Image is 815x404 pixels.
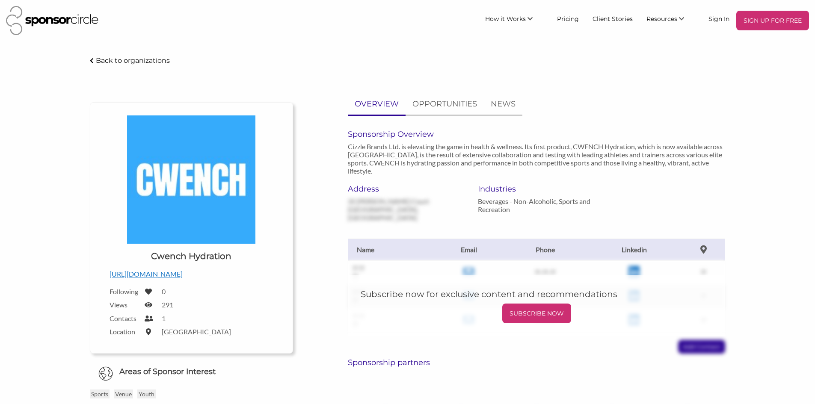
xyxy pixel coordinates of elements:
[361,304,712,323] a: SUBSCRIBE NOW
[355,98,399,110] p: OVERVIEW
[550,11,586,26] a: Pricing
[96,56,170,65] p: Back to organizations
[83,366,299,377] h6: Areas of Sponsor Interest
[110,287,139,295] label: Following
[586,239,682,260] th: Linkedin
[506,307,568,320] p: SUBSCRIBE NOW
[640,11,702,30] li: Resources
[162,287,166,295] label: 0
[361,288,712,300] h5: Subscribe now for exclusive content and recommendations
[114,389,133,398] p: Venue
[491,98,516,110] p: NEWS
[98,366,113,381] img: Globe Icon
[348,142,725,175] p: Cizzle Brands Ltd. is elevating the game in health & wellness. Its first product, CWENCH Hydratio...
[151,250,231,262] h1: Cwench Hydration
[127,115,255,244] img: Cwench Logo
[478,11,550,30] li: How it Works
[162,314,166,322] label: 1
[504,239,587,260] th: Phone
[485,15,526,23] span: How it Works
[586,11,640,26] a: Client Stories
[646,15,677,23] span: Resources
[433,239,504,260] th: Email
[110,327,139,336] label: Location
[478,197,595,213] p: Beverages - Non-Alcoholic, Sports and Recreation
[348,130,725,139] h6: Sponsorship Overview
[412,98,477,110] p: OPPORTUNITIES
[110,314,139,322] label: Contacts
[162,327,231,336] label: [GEOGRAPHIC_DATA]
[478,184,595,194] h6: Industries
[162,301,173,309] label: 291
[6,6,98,35] img: Sponsor Circle Logo
[740,14,806,27] p: SIGN UP FOR FREE
[348,239,433,260] th: Name
[110,301,139,309] label: Views
[137,389,156,398] p: Youth
[702,11,736,26] a: Sign In
[110,268,273,280] p: [URL][DOMAIN_NAME]
[90,389,110,398] p: Sports
[348,184,465,194] h6: Address
[348,358,725,367] h6: Sponsorship partners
